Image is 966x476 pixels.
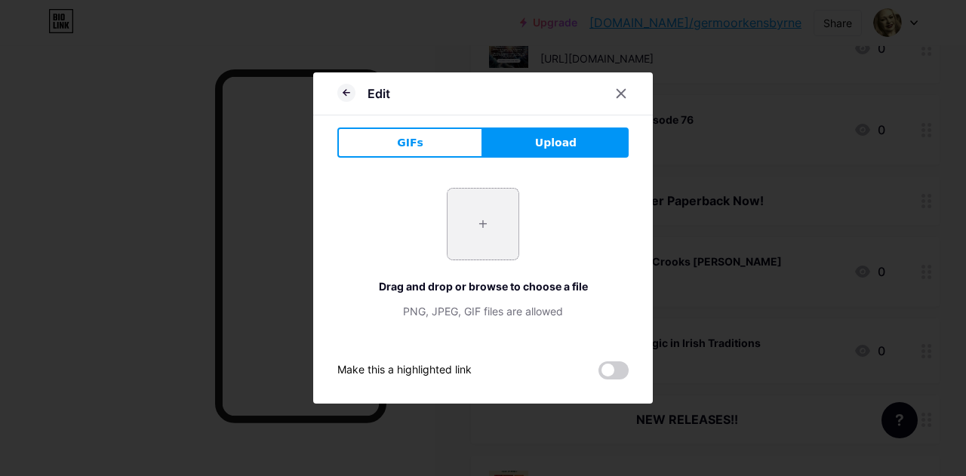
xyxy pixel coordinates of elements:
button: Upload [483,127,629,158]
button: GIFs [337,127,483,158]
span: Upload [535,135,577,151]
div: Make this a highlighted link [337,361,472,379]
div: Drag and drop or browse to choose a file [337,278,629,294]
span: GIFs [397,135,423,151]
div: PNG, JPEG, GIF files are allowed [337,303,629,319]
div: Edit [368,84,390,103]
